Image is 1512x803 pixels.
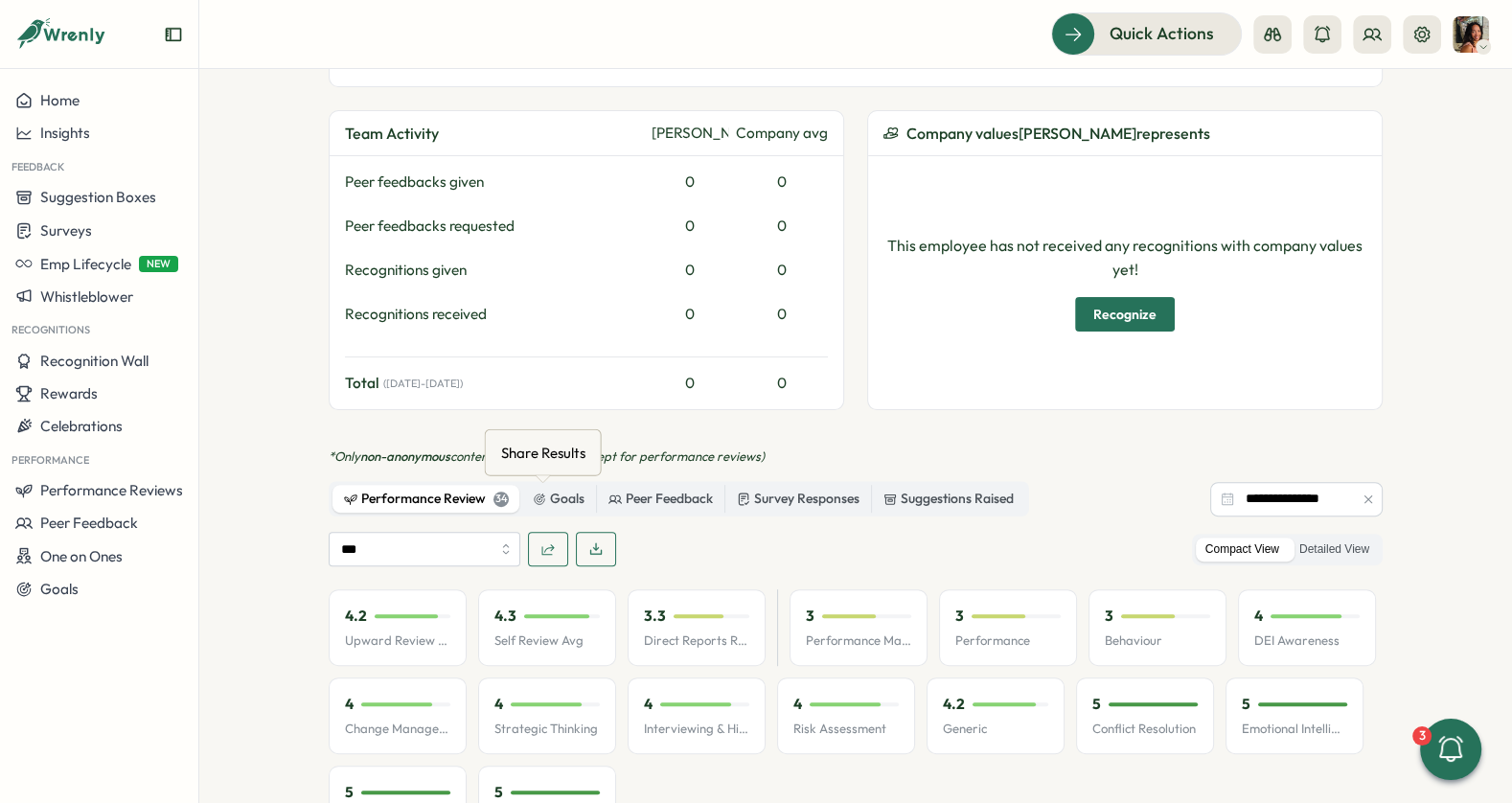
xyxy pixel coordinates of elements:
[955,606,964,627] p: 3
[345,694,354,715] p: 4
[644,721,749,738] p: Interviewing & Hiring
[793,694,802,715] p: 4
[139,256,178,272] span: NEW
[40,417,123,435] span: Celebrations
[345,782,354,803] p: 5
[644,694,653,715] p: 4
[40,514,138,532] span: Peer Feedback
[906,122,1210,146] span: Company values [PERSON_NAME] represents
[533,489,584,510] div: Goals
[40,188,156,206] span: Suggestion Boxes
[652,123,728,144] div: [PERSON_NAME]
[1105,606,1113,627] p: 3
[345,260,644,281] div: Recognitions given
[360,448,450,464] span: non-anonymous
[943,721,1048,738] p: Generic
[943,694,965,715] p: 4.2
[1453,16,1489,53] img: Viveca Riley
[1242,721,1347,738] p: Emotional Intelligence
[345,606,367,627] p: 4.2
[644,606,666,627] p: 3.3
[345,216,644,237] div: Peer feedbacks requested
[883,489,1014,510] div: Suggestions Raised
[652,260,728,281] div: 0
[1075,297,1175,332] button: Recognize
[1254,632,1360,650] p: DEI Awareness
[164,25,183,44] button: Expand sidebar
[736,172,828,193] div: 0
[40,481,183,499] span: Performance Reviews
[345,304,644,325] div: Recognitions received
[494,694,503,715] p: 4
[736,123,828,144] div: Company avg
[1093,298,1157,331] span: Recognize
[345,122,644,146] div: Team Activity
[345,373,379,394] span: Total
[345,172,644,193] div: Peer feedbacks given
[652,304,728,325] div: 0
[793,721,899,738] p: Risk Assessment
[1196,538,1289,562] label: Compact View
[383,378,463,390] span: ( [DATE] - [DATE] )
[345,632,450,650] p: Upward Review Avg
[1092,694,1101,715] p: 5
[497,438,589,468] div: Share Results
[806,632,911,650] p: Performance Management
[955,632,1061,650] p: Performance
[806,606,814,627] p: 3
[1420,719,1481,780] button: 3
[40,255,131,273] span: Emp Lifecycle
[883,234,1366,282] p: This employee has not received any recognitions with company values yet!
[345,721,450,738] p: Change Management
[344,489,509,510] div: Performance Review
[1242,694,1250,715] p: 5
[40,352,149,370] span: Recognition Wall
[737,489,859,510] div: Survey Responses
[644,632,749,650] p: Direct Reports Review Avg
[40,124,90,142] span: Insights
[736,373,828,394] div: 0
[494,782,503,803] p: 5
[1254,606,1263,627] p: 4
[1105,632,1210,650] p: Behaviour
[494,721,600,738] p: Strategic Thinking
[494,606,516,627] p: 4.3
[608,489,713,510] div: Peer Feedback
[493,492,509,507] div: 34
[40,287,133,306] span: Whistleblower
[652,373,728,394] div: 0
[652,172,728,193] div: 0
[1290,538,1379,562] label: Detailed View
[329,448,1383,466] p: *Only content is shown here (except for performance reviews)
[736,216,828,237] div: 0
[1412,726,1432,746] div: 3
[1092,721,1198,738] p: Conflict Resolution
[652,216,728,237] div: 0
[40,221,92,240] span: Surveys
[1110,21,1214,46] span: Quick Actions
[40,580,79,598] span: Goals
[1051,12,1242,55] button: Quick Actions
[736,260,828,281] div: 0
[40,547,123,565] span: One on Ones
[736,304,828,325] div: 0
[40,384,98,402] span: Rewards
[40,91,80,109] span: Home
[494,632,600,650] p: Self Review Avg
